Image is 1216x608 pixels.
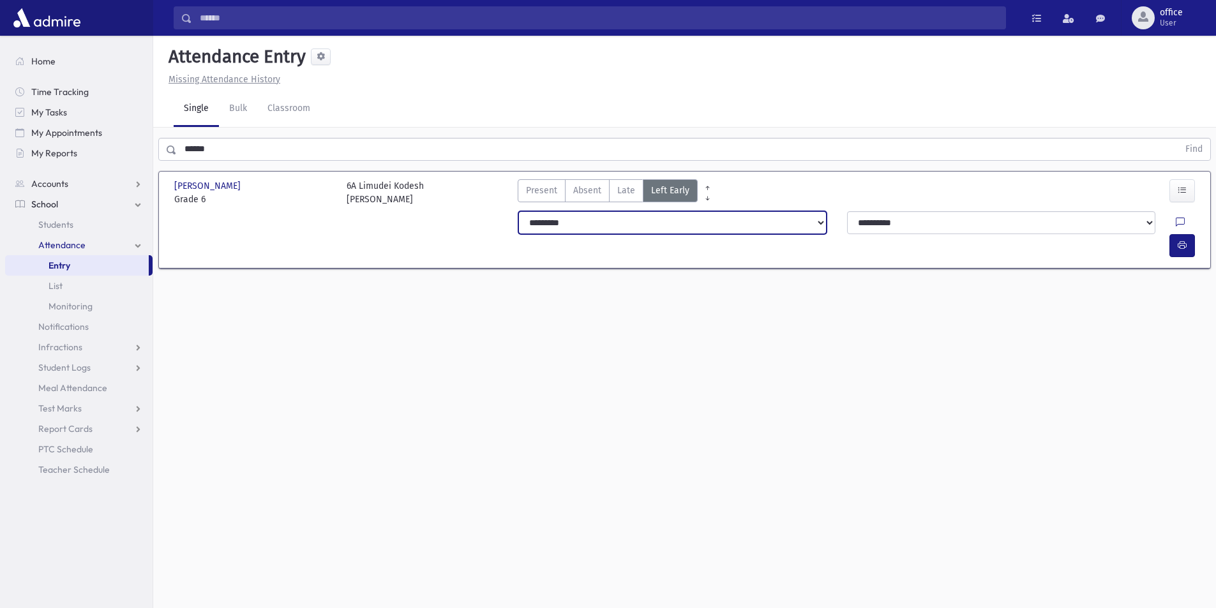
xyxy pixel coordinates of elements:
[5,214,153,235] a: Students
[5,235,153,255] a: Attendance
[257,91,320,127] a: Classroom
[1178,138,1210,160] button: Find
[5,255,149,276] a: Entry
[31,107,67,118] span: My Tasks
[617,184,635,197] span: Late
[10,5,84,31] img: AdmirePro
[38,464,110,475] span: Teacher Schedule
[169,74,280,85] u: Missing Attendance History
[38,443,93,455] span: PTC Schedule
[31,86,89,98] span: Time Tracking
[38,382,107,394] span: Meal Attendance
[5,439,153,459] a: PTC Schedule
[5,316,153,337] a: Notifications
[1160,8,1183,18] span: office
[5,378,153,398] a: Meal Attendance
[49,280,63,292] span: List
[1160,18,1183,28] span: User
[5,296,153,316] a: Monitoring
[573,184,601,197] span: Absent
[5,82,153,102] a: Time Tracking
[38,239,86,251] span: Attendance
[5,357,153,378] a: Student Logs
[518,179,698,206] div: AttTypes
[163,74,280,85] a: Missing Attendance History
[31,178,68,189] span: Accounts
[5,122,153,143] a: My Appointments
[5,51,153,71] a: Home
[163,46,306,68] h5: Attendance Entry
[49,300,93,312] span: Monitoring
[38,219,73,230] span: Students
[5,419,153,439] a: Report Cards
[174,179,243,193] span: [PERSON_NAME]
[347,179,424,206] div: 6A Limudei Kodesh [PERSON_NAME]
[38,362,91,373] span: Student Logs
[49,260,70,271] span: Entry
[5,194,153,214] a: School
[38,321,89,332] span: Notifications
[31,127,102,138] span: My Appointments
[38,341,82,353] span: Infractions
[5,337,153,357] a: Infractions
[38,403,82,414] span: Test Marks
[31,198,58,210] span: School
[526,184,557,197] span: Present
[5,143,153,163] a: My Reports
[192,6,1005,29] input: Search
[5,276,153,296] a: List
[5,459,153,480] a: Teacher Schedule
[5,174,153,194] a: Accounts
[31,56,56,67] span: Home
[219,91,257,127] a: Bulk
[31,147,77,159] span: My Reports
[651,184,689,197] span: Left Early
[5,398,153,419] a: Test Marks
[174,91,219,127] a: Single
[38,423,93,434] span: Report Cards
[5,102,153,122] a: My Tasks
[174,193,334,206] span: Grade 6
